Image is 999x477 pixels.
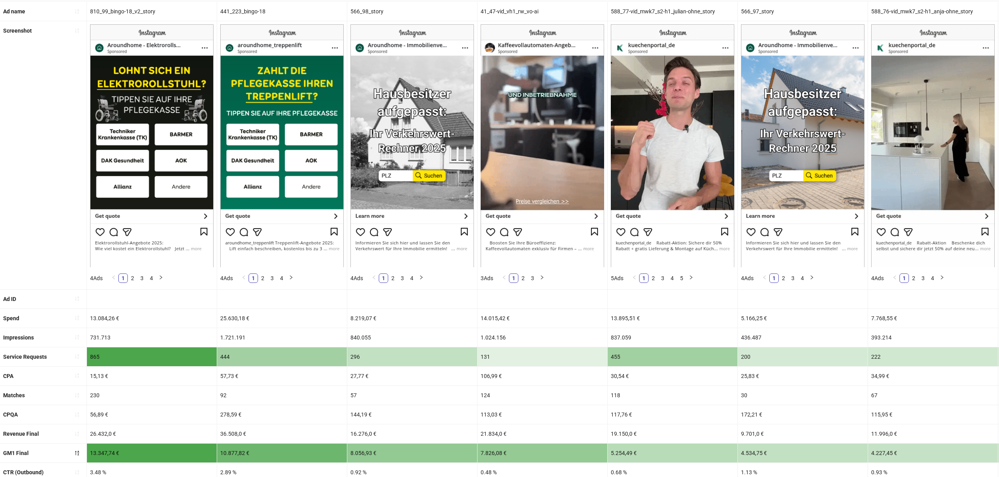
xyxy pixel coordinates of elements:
[268,274,276,283] a: 3
[537,273,547,283] li: Next Page
[3,354,47,360] b: Service Requests
[868,367,998,385] div: 34,99 €
[388,273,398,283] li: 2
[119,274,127,283] a: 1
[658,274,667,283] a: 3
[738,424,868,443] div: 9.701,0 €
[608,405,737,424] div: 117,76 €
[147,274,156,283] a: 4
[347,386,477,405] div: 57
[868,347,998,366] div: 222
[909,273,918,283] li: 2
[477,386,607,405] div: 124
[940,275,944,280] span: right
[398,274,407,283] a: 3
[217,405,347,424] div: 278,59 €
[738,405,868,424] div: 172,21 €
[868,386,998,405] div: 67
[267,273,277,283] li: 3
[760,273,769,283] li: Previous Page
[3,431,39,437] b: Revenue Final
[477,405,607,424] div: 113,03 €
[417,273,426,283] li: Next Page
[608,347,737,366] div: 455
[477,424,607,443] div: 21.834,0 €
[689,275,693,280] span: right
[738,309,868,328] div: 5.166,25 €
[347,367,477,385] div: 27,77 €
[477,367,607,385] div: 106,99 €
[347,405,477,424] div: 144,19 €
[937,273,947,283] button: right
[350,24,474,267] img: Screenshot 120229661459150519
[74,431,80,437] span: sort-ascending
[809,275,814,280] span: right
[481,24,604,267] img: Screenshot 6976602798620
[509,273,518,283] li: 1
[3,373,13,379] b: CPA
[379,274,388,283] a: 1
[109,273,118,283] li: Previous Page
[277,274,286,283] a: 4
[608,309,737,328] div: 13.895,51 €
[217,367,347,385] div: 57,73 €
[369,273,379,283] li: Previous Page
[477,328,607,347] div: 1.024.156
[868,309,998,328] div: 7.768,55 €
[528,273,537,283] li: 3
[477,309,607,328] div: 14.015,42 €
[502,275,507,280] span: left
[788,273,798,283] li: 3
[220,24,344,267] img: Screenshot 6848449026736
[608,386,737,405] div: 118
[249,274,258,283] a: 1
[871,24,995,267] img: Screenshot 6903829703261
[347,424,477,443] div: 16.276,0 €
[890,273,899,283] li: Previous Page
[239,273,249,283] button: left
[611,275,623,281] span: 5 Ads
[807,273,817,283] li: Next Page
[760,273,769,283] button: left
[890,273,899,283] button: left
[649,274,658,283] a: 2
[477,444,607,462] div: 7.826,08 €
[499,273,509,283] li: Previous Page
[389,274,397,283] a: 2
[128,274,137,283] a: 2
[111,275,116,280] span: left
[919,274,927,283] a: 3
[217,386,347,405] div: 92
[347,309,477,328] div: 8.219,07 €
[87,444,217,462] div: 13.347,74 €
[407,274,416,283] a: 4
[74,450,80,456] span: sort-descending
[217,2,347,21] div: 441_223_bingo-18
[868,424,998,443] div: 11.996,0 €
[769,273,779,283] li: 1
[3,469,44,475] b: CTR (Outbound)
[369,273,379,283] button: left
[87,405,217,424] div: 56,89 €
[87,347,217,366] div: 865
[87,424,217,443] div: 26.432,0 €
[407,273,417,283] li: 4
[372,275,376,280] span: left
[109,273,118,283] button: left
[518,273,528,283] li: 2
[900,274,909,283] a: 1
[347,444,477,462] div: 8.056,93 €
[630,273,639,283] li: Previous Page
[937,273,947,283] li: Next Page
[608,328,737,347] div: 837.059
[217,444,347,462] div: 10.877,82 €
[3,392,25,398] b: Matches
[779,274,788,283] a: 2
[87,309,217,328] div: 13.084,26 €
[499,273,509,283] button: left
[608,444,737,462] div: 5.254,49 €
[3,28,32,34] b: Screenshot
